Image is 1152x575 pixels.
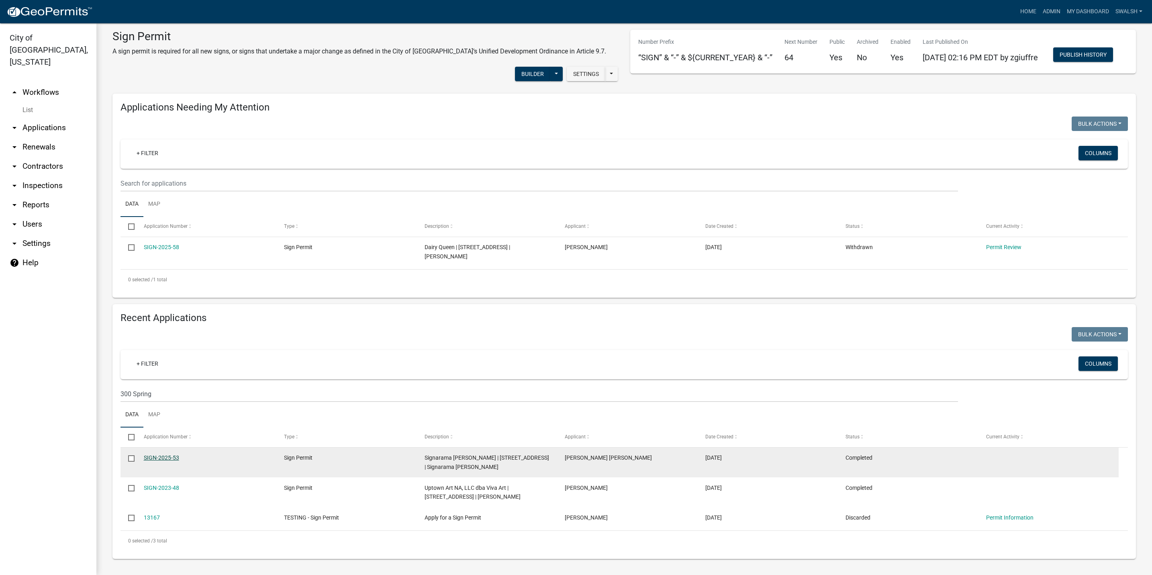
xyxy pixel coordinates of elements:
[557,217,698,236] datatable-header-cell: Applicant
[284,223,294,229] span: Type
[10,200,19,210] i: arrow_drop_down
[784,38,817,46] p: Next Number
[638,53,772,62] h5: “SIGN” & “-” & ${CURRENT_YEAR} & “-”
[143,402,165,428] a: Map
[121,192,143,217] a: Data
[1053,47,1113,62] button: Publish History
[10,162,19,171] i: arrow_drop_down
[425,223,449,229] span: Description
[838,428,978,447] datatable-header-cell: Status
[121,531,1128,551] div: 3 total
[1064,4,1112,19] a: My Dashboard
[705,514,722,521] span: 08/27/2021
[417,217,557,236] datatable-header-cell: Description
[705,223,733,229] span: Date Created
[565,454,652,461] span: cynthia Miles Brown
[10,258,19,268] i: help
[425,244,510,260] span: Dairy Queen | 1710 Veterans Parkway | John S. Odom
[857,38,878,46] p: Archived
[565,514,608,521] span: Shawn
[121,428,136,447] datatable-header-cell: Select
[697,428,838,447] datatable-header-cell: Date Created
[1040,4,1064,19] a: Admin
[10,181,19,190] i: arrow_drop_down
[121,402,143,428] a: Data
[417,428,557,447] datatable-header-cell: Description
[705,485,722,491] span: 09/15/2023
[515,67,550,81] button: Builder
[978,217,1119,236] datatable-header-cell: Current Activity
[276,217,417,236] datatable-header-cell: Type
[705,454,722,461] span: 08/14/2025
[136,217,276,236] datatable-header-cell: Application Number
[705,244,722,250] span: 09/15/2025
[144,514,160,521] a: 13167
[10,239,19,248] i: arrow_drop_down
[121,312,1128,324] h4: Recent Applications
[923,53,1038,62] span: [DATE] 02:16 PM EDT by zgiuffre
[891,53,911,62] h5: Yes
[425,485,521,500] span: Uptown Art NA, LLC dba Viva Art | 300 SPRING STREET , Unit A | Jeanne Winrich
[144,244,179,250] a: SIGN-2025-58
[846,454,872,461] span: Completed
[846,514,870,521] span: Discarded
[567,67,605,81] button: Settings
[128,277,153,282] span: 0 selected /
[986,223,1019,229] span: Current Activity
[130,146,165,160] a: + Filter
[565,223,586,229] span: Applicant
[857,53,878,62] h5: No
[284,434,294,440] span: Type
[557,428,698,447] datatable-header-cell: Applicant
[144,485,179,491] a: SIGN-2023-48
[130,356,165,371] a: + Filter
[121,270,1128,290] div: 1 total
[638,38,772,46] p: Number Prefix
[846,485,872,491] span: Completed
[128,538,153,544] span: 0 selected /
[121,386,958,402] input: Search for applications
[891,38,911,46] p: Enabled
[784,53,817,62] h5: 64
[10,219,19,229] i: arrow_drop_down
[986,514,1034,521] a: Permit Information
[986,244,1021,250] a: Permit Review
[10,123,19,133] i: arrow_drop_down
[121,175,958,192] input: Search for applications
[697,217,838,236] datatable-header-cell: Date Created
[846,244,873,250] span: Withdrawn
[565,485,608,491] span: Jeanne Winrich
[144,223,188,229] span: Application Number
[121,102,1128,113] h4: Applications Needing My Attention
[1072,117,1128,131] button: Bulk Actions
[284,514,339,521] span: TESTING - Sign Permit
[425,514,481,521] span: Apply for a Sign Permit
[143,192,165,217] a: Map
[284,485,313,491] span: Sign Permit
[846,223,860,229] span: Status
[144,454,179,461] a: SIGN-2025-53
[284,244,313,250] span: Sign Permit
[276,428,417,447] datatable-header-cell: Type
[425,434,449,440] span: Description
[1078,356,1118,371] button: Columns
[1078,146,1118,160] button: Columns
[1017,4,1040,19] a: Home
[112,30,606,43] h3: Sign Permit
[121,217,136,236] datatable-header-cell: Select
[923,38,1038,46] p: Last Published On
[986,434,1019,440] span: Current Activity
[136,428,276,447] datatable-header-cell: Application Number
[838,217,978,236] datatable-header-cell: Status
[284,454,313,461] span: Sign Permit
[829,53,845,62] h5: Yes
[829,38,845,46] p: Public
[1112,4,1146,19] a: swalsh
[705,434,733,440] span: Date Created
[10,142,19,152] i: arrow_drop_down
[425,454,549,470] span: Signarama Dixie | 300 Spring Street, Jeffersonville IN 47130 | Signarama Dixie
[565,434,586,440] span: Applicant
[112,47,606,56] p: A sign permit is required for all new signs, or signs that undertake a major change as defined in...
[10,88,19,97] i: arrow_drop_up
[144,434,188,440] span: Application Number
